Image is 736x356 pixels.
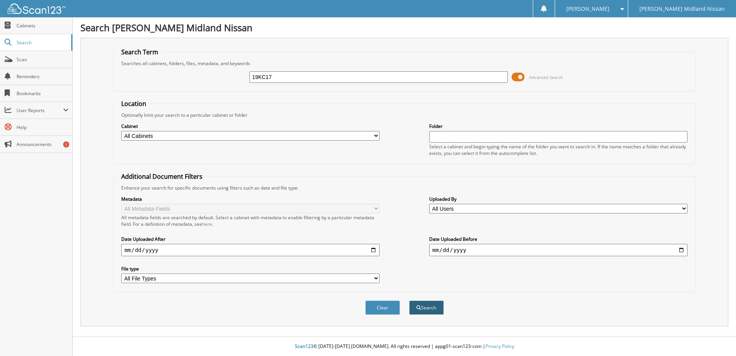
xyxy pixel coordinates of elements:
span: User Reports [17,107,63,114]
div: Select a cabinet and begin typing the name of the folder you want to search in. If the name match... [429,143,687,156]
div: Searches all cabinets, folders, files, metadata, and keywords [117,60,691,67]
div: © [DATE]-[DATE] [DOMAIN_NAME]. All rights reserved | appg01-scan123-com | [73,337,736,356]
legend: Additional Document Filters [117,172,206,181]
span: Help [17,124,69,131]
label: Date Uploaded After [121,236,380,242]
div: All metadata fields are searched by default. Select a cabinet with metadata to enable filtering b... [121,214,380,227]
span: [PERSON_NAME] [566,7,609,11]
span: Bookmarks [17,90,69,97]
button: Search [409,301,444,315]
span: Scan123 [295,343,313,349]
legend: Location [117,99,150,108]
button: Clear [365,301,400,315]
input: start [121,244,380,256]
div: 1 [63,141,69,148]
div: Optionally limit your search to a particular cabinet or folder [117,112,691,118]
div: Enhance your search for specific documents using filters such as date and file type. [117,185,691,191]
span: Advanced Search [529,74,563,80]
span: Reminders [17,73,69,80]
a: Privacy Policy [485,343,514,349]
legend: Search Term [117,48,162,56]
label: Uploaded By [429,196,687,202]
a: here [202,221,212,227]
span: Cabinets [17,22,69,29]
label: Date Uploaded Before [429,236,687,242]
span: Search [17,39,67,46]
label: File type [121,265,380,272]
label: Metadata [121,196,380,202]
input: end [429,244,687,256]
img: scan123-logo-white.svg [8,3,65,14]
h1: Search [PERSON_NAME] Midland Nissan [80,21,728,34]
label: Folder [429,123,687,129]
span: Scan [17,56,69,63]
span: [PERSON_NAME] Midland Nissan [639,7,725,11]
span: Announcements [17,141,69,148]
label: Cabinet [121,123,380,129]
